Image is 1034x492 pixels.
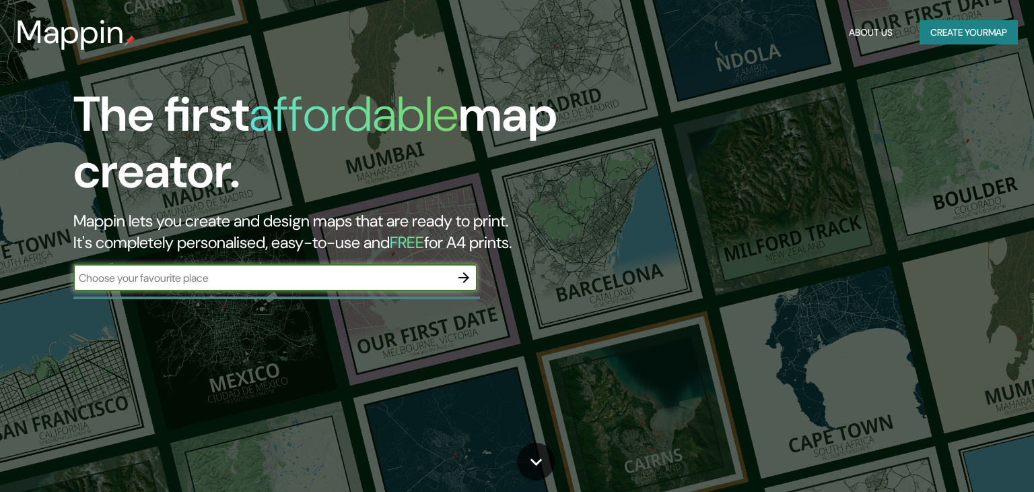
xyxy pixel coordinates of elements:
[73,210,590,253] h2: Mappin lets you create and design maps that are ready to print. It's completely personalised, eas...
[73,270,450,286] input: Choose your favourite place
[125,35,135,46] img: mappin-pin
[920,20,1018,45] button: Create yourmap
[843,20,898,45] button: About Us
[249,83,458,146] h1: affordable
[73,86,590,210] h1: The first map creator.
[390,232,424,253] h5: FREE
[16,13,125,51] h3: Mappin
